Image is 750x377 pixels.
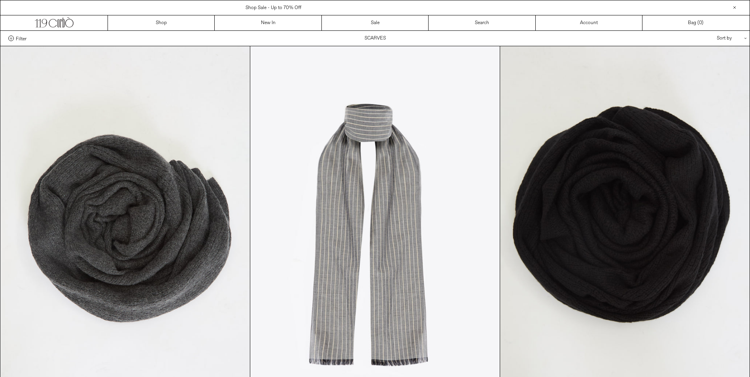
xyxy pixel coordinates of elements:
a: Account [536,15,642,30]
a: Bag () [642,15,749,30]
span: ) [699,19,703,26]
a: Shop Sale - Up to 70% Off [246,5,301,11]
a: Sale [322,15,429,30]
a: Shop [108,15,215,30]
a: Search [429,15,535,30]
span: 0 [699,20,702,26]
div: Sort by [671,31,742,46]
a: New In [215,15,321,30]
span: Filter [16,36,26,41]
